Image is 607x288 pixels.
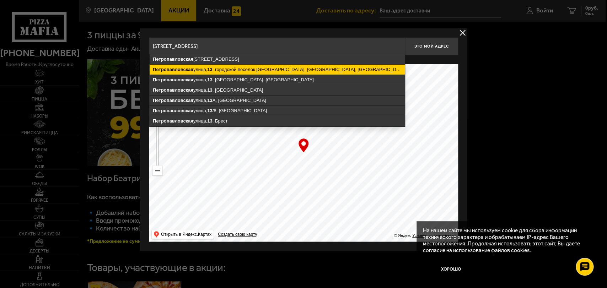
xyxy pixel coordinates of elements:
[161,230,211,239] ymaps: Открыть в Яндекс.Картах
[412,233,456,238] a: Условия использования
[150,96,405,105] ymaps: улица, А, [GEOGRAPHIC_DATA]
[153,98,193,103] ymaps: Петропавловская
[405,37,458,55] button: Это мой адрес
[207,108,212,113] ymaps: 13
[150,75,405,85] ymaps: улица, , [GEOGRAPHIC_DATA], [GEOGRAPHIC_DATA]
[150,106,405,116] ymaps: улица, /8, [GEOGRAPHIC_DATA]
[207,87,212,93] ymaps: 13
[153,118,193,124] ymaps: Петропавловская
[153,87,193,93] ymaps: Петропавловская
[153,56,193,62] ymaps: Петропавловская
[423,260,479,278] button: Хорошо
[153,108,193,113] ymaps: Петропавловская
[458,28,467,37] button: delivery type
[414,44,448,49] span: Это мой адрес
[152,230,214,239] ymaps: Открыть в Яндекс.Картах
[150,85,405,95] ymaps: улица, , [GEOGRAPHIC_DATA]
[153,67,193,72] ymaps: Петропавловская
[423,227,588,254] p: На нашем сайте мы используем cookie для сбора информации технического характера и обрабатываем IP...
[394,233,411,238] ymaps: © Яндекс
[207,118,212,124] ymaps: 13
[149,57,249,63] p: Укажите дом на карте или в поле ввода
[149,37,405,55] input: Введите адрес доставки
[216,232,258,237] a: Создать свою карту
[207,98,212,103] ymaps: 13
[150,54,405,64] ymaps: [STREET_ADDRESS]
[207,67,212,72] ymaps: 13
[153,77,193,82] ymaps: Петропавловская
[207,77,212,82] ymaps: 13
[150,65,405,75] ymaps: улица, , городской посёлок [GEOGRAPHIC_DATA], [GEOGRAPHIC_DATA], [GEOGRAPHIC_DATA], [GEOGRAPHIC_D...
[150,116,405,126] ymaps: улица, , Брест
